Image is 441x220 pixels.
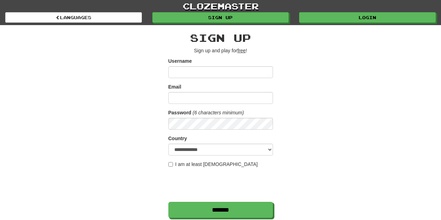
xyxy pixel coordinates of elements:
iframe: reCAPTCHA [168,171,274,198]
h2: Sign up [168,32,273,44]
a: Sign up [152,12,289,23]
label: Username [168,58,192,65]
label: Email [168,83,181,90]
label: I am at least [DEMOGRAPHIC_DATA] [168,161,258,168]
a: Languages [5,12,142,23]
a: Login [299,12,436,23]
input: I am at least [DEMOGRAPHIC_DATA] [168,162,173,167]
label: Country [168,135,187,142]
p: Sign up and play for ! [168,47,273,54]
label: Password [168,109,191,116]
em: (6 characters minimum) [193,110,244,115]
u: free [237,48,246,53]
